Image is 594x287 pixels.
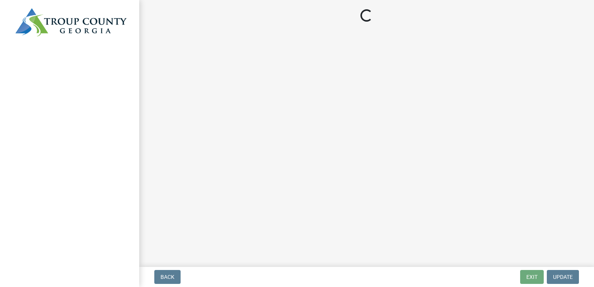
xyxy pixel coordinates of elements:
[547,270,579,284] button: Update
[15,8,127,36] img: Troup County, Georgia
[160,274,174,280] span: Back
[154,270,181,284] button: Back
[553,274,573,280] span: Update
[520,270,544,284] button: Exit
